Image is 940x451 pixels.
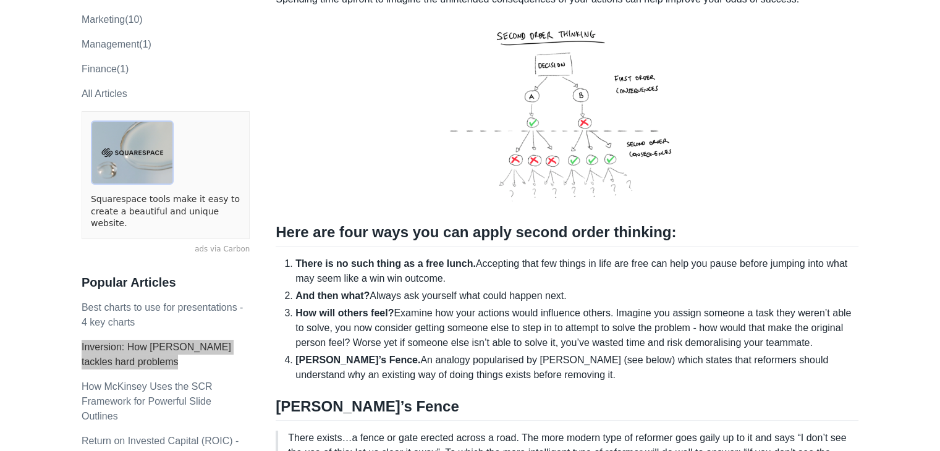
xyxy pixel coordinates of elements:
a: Inversion: How [PERSON_NAME] tackles hard problems [82,342,231,367]
h2: [PERSON_NAME]’s Fence [276,397,858,421]
a: All Articles [82,88,127,99]
a: Finance(1) [82,64,129,74]
a: Best charts to use for presentations - 4 key charts [82,302,243,327]
h3: Popular Articles [82,275,250,290]
strong: There is no such thing as a free lunch. [295,258,476,269]
h2: Here are four ways you can apply second order thinking: [276,223,858,247]
strong: [PERSON_NAME]’s Fence. [295,355,420,365]
a: Management(1) [82,39,151,49]
a: Squarespace tools make it easy to create a beautiful and unique website. [91,193,240,230]
strong: And then what? [295,290,370,301]
img: ads via Carbon [91,120,174,185]
li: Accepting that few things in life are free can help you pause before jumping into what may seem l... [295,256,858,286]
li: Always ask yourself what could happen next. [295,289,858,303]
strong: How will others feel? [295,308,394,318]
li: An analogy popularised by [PERSON_NAME] (see below) which states that reformers should understand... [295,353,858,382]
a: ads via Carbon [82,244,250,255]
a: marketing(10) [82,14,143,25]
li: Examine how your actions would influence others. Imagine you assign someone a task they weren’t a... [295,306,858,350]
img: second order [416,17,718,208]
a: How McKinsey Uses the SCR Framework for Powerful Slide Outlines [82,381,213,421]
